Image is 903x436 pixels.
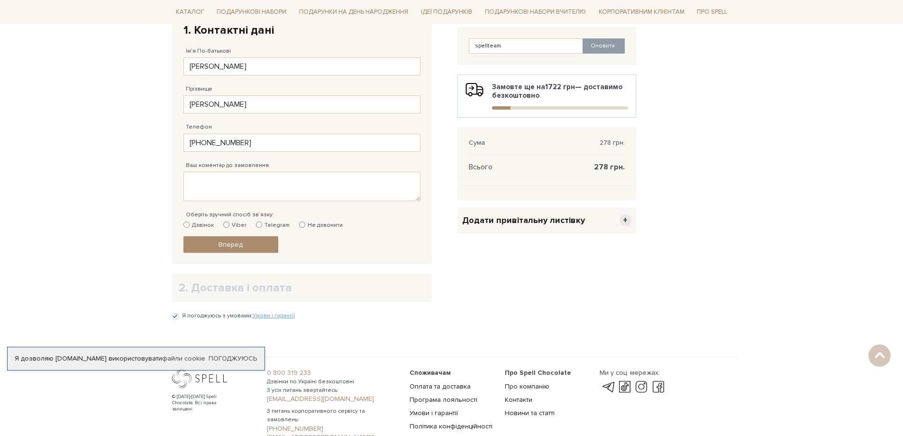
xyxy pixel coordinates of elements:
span: 278 грн. [600,139,625,147]
span: Всього [469,163,493,171]
a: Подарункові набори [213,5,290,19]
input: Дзвінок [183,222,190,228]
div: © [DATE]-[DATE] Spell Chocolate. Всі права захищені [172,394,236,412]
h2: 2. Доставка і оплата [179,280,425,295]
div: Замовте ще на — доставимо безкоштовно [465,83,628,110]
a: Погоджуюсь [209,354,257,363]
input: Введіть код купона [469,38,584,54]
label: Оберіть зручний спосіб зв`язку: [186,211,274,219]
a: [PHONE_NUMBER] [267,425,398,433]
span: Вперед [219,241,243,249]
a: Про компанію [505,382,549,390]
span: Дзвінки по Україні безкоштовні [267,378,398,386]
a: Ідеї подарунків [417,5,476,19]
a: Каталог [172,5,208,19]
a: Подарункові набори Вчителю [481,4,590,20]
a: Новини та статті [505,409,555,417]
a: facebook [650,381,666,393]
input: Не дзвонити [299,222,305,228]
a: instagram [633,381,649,393]
input: Telegram [256,222,262,228]
label: Прізвище [186,85,212,93]
button: Оновити [583,38,625,54]
a: Про Spell [693,5,731,19]
b: 1722 грн [545,83,575,91]
label: Ваш коментар до замовлення. [186,161,270,170]
span: Сума [469,139,485,147]
div: Я дозволяю [DOMAIN_NAME] використовувати [8,354,265,363]
a: Програма лояльності [410,396,477,404]
label: Viber [223,221,246,230]
a: Політика конфіденційності [410,422,493,430]
a: [EMAIL_ADDRESS][DOMAIN_NAME] [267,395,398,403]
label: Telegram [256,221,290,230]
label: Я погоджуюсь з умовами: [182,312,295,320]
a: Корпоративним клієнтам [595,5,688,19]
span: Про Spell Chocolate [505,369,571,377]
span: + [620,214,631,226]
a: Оплата та доставка [410,382,471,390]
a: tik-tok [617,381,633,393]
span: З питань корпоративного сервісу та замовлень: [267,407,398,424]
label: Телефон [186,123,212,131]
span: Додати привітальну листівку [462,215,585,226]
a: Умови і гарантії [410,409,458,417]
a: Подарунки на День народження [295,5,412,19]
h2: 1. Контактні дані [183,23,420,37]
span: З усіх питань звертайтесь: [267,386,398,395]
label: Не дзвонити [299,221,343,230]
a: telegram [600,381,616,393]
label: Дзвінок [183,221,214,230]
a: Умови і гарантії [253,312,295,319]
a: файли cookie [162,354,205,362]
input: Viber [223,222,229,228]
label: Ім'я По-батькові [186,47,231,56]
a: Контакти [505,396,532,404]
a: 0 800 319 233 [267,369,398,377]
span: 278 грн. [594,163,625,171]
span: Споживачам [410,369,451,377]
div: Ми у соц. мережах: [600,369,666,377]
